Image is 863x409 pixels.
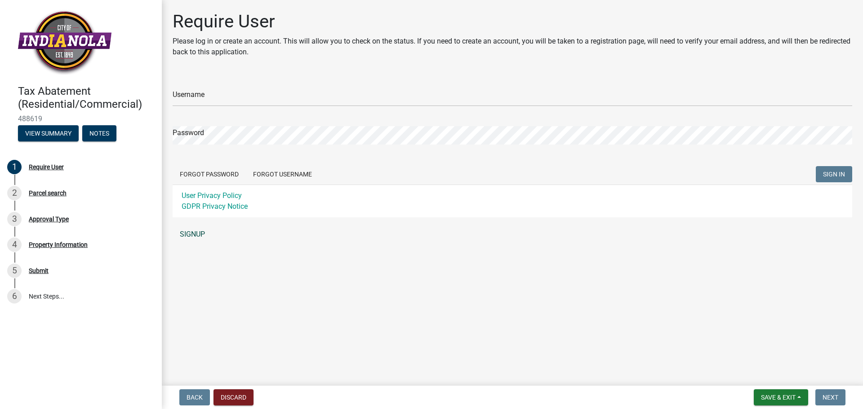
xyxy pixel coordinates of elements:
[18,125,79,141] button: View Summary
[823,171,845,178] span: SIGN IN
[182,191,242,200] a: User Privacy Policy
[7,160,22,174] div: 1
[29,216,69,222] div: Approval Type
[173,166,246,182] button: Forgot Password
[816,166,852,182] button: SIGN IN
[82,125,116,141] button: Notes
[815,389,845,405] button: Next
[173,11,852,32] h1: Require User
[761,394,796,401] span: Save & Exit
[82,130,116,137] wm-modal-confirm: Notes
[7,264,22,278] div: 5
[29,164,64,170] div: Require User
[7,186,22,200] div: 2
[18,114,144,123] span: 488619
[182,202,248,211] a: GDPR Privacy Notice
[179,389,210,405] button: Back
[18,9,111,75] img: City of Indianola, Iowa
[18,85,155,111] h4: Tax Abatement (Residential/Commercial)
[214,389,254,405] button: Discard
[246,166,319,182] button: Forgot Username
[29,268,49,274] div: Submit
[18,130,79,137] wm-modal-confirm: Summary
[7,289,22,303] div: 6
[173,225,852,243] a: SIGNUP
[173,36,852,57] p: Please log in or create an account. This will allow you to check on the status. If you need to cr...
[187,394,203,401] span: Back
[29,242,88,248] div: Property Information
[7,212,22,226] div: 3
[823,394,838,401] span: Next
[29,190,67,196] div: Parcel search
[754,389,808,405] button: Save & Exit
[7,237,22,252] div: 4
